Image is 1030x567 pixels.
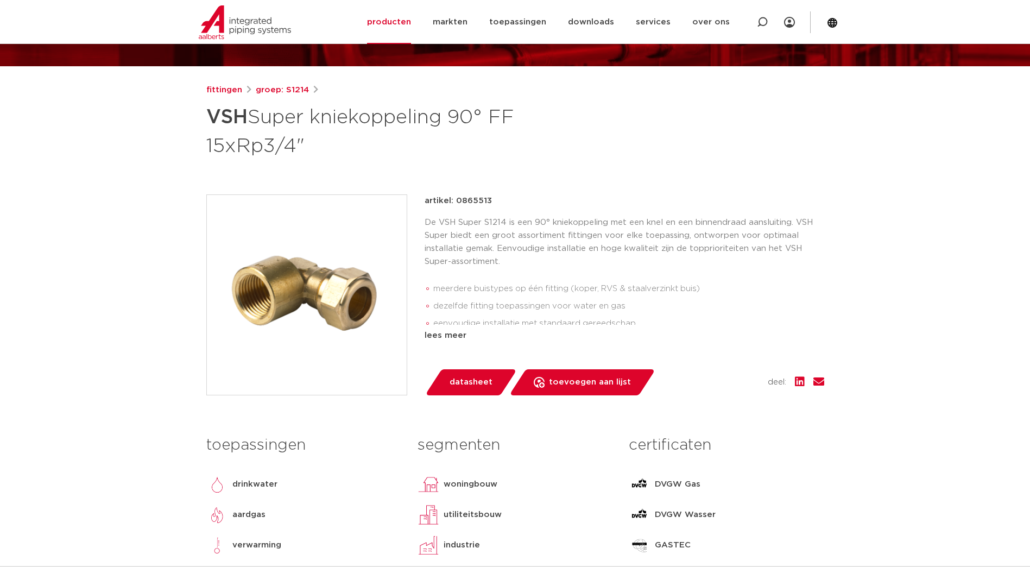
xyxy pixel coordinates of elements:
p: DVGW Gas [655,478,700,491]
p: GASTEC [655,539,691,552]
p: verwarming [232,539,281,552]
p: DVGW Wasser [655,508,716,521]
img: GASTEC [629,534,650,556]
li: meerdere buistypes op één fitting (koper, RVS & staalverzinkt buis) [433,280,824,298]
p: artikel: 0865513 [425,194,492,207]
span: deel: [768,376,786,389]
h1: Super kniekoppeling 90° FF 15xRp3/4" [206,101,614,160]
a: datasheet [425,369,517,395]
h3: certificaten [629,434,824,456]
img: drinkwater [206,474,228,495]
a: groep: S1214 [256,84,309,97]
img: aardgas [206,504,228,526]
h3: segmenten [418,434,612,456]
img: DVGW Wasser [629,504,650,526]
img: Product Image for VSH Super kniekoppeling 90° FF 15xRp3/4" [207,195,407,395]
li: dezelfde fitting toepassingen voor water en gas [433,298,824,315]
p: De VSH Super S1214 is een 90° kniekoppeling met een knel en een binnendraad aansluiting. VSH Supe... [425,216,824,268]
h3: toepassingen [206,434,401,456]
p: drinkwater [232,478,277,491]
img: utiliteitsbouw [418,504,439,526]
div: lees meer [425,329,824,342]
span: toevoegen aan lijst [549,374,631,391]
span: datasheet [450,374,492,391]
p: aardgas [232,508,266,521]
img: industrie [418,534,439,556]
p: industrie [444,539,480,552]
p: utiliteitsbouw [444,508,502,521]
img: verwarming [206,534,228,556]
img: woningbouw [418,474,439,495]
a: fittingen [206,84,242,97]
p: woningbouw [444,478,497,491]
strong: VSH [206,108,248,127]
img: DVGW Gas [629,474,650,495]
li: eenvoudige installatie met standaard gereedschap [433,315,824,332]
